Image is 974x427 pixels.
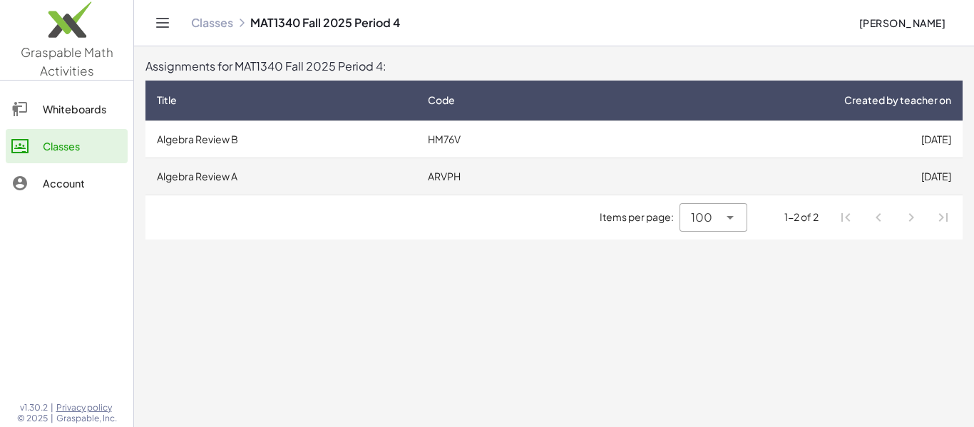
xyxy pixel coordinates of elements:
[844,93,951,108] span: Created by teacher on
[585,158,963,195] td: [DATE]
[830,201,960,234] nav: Pagination Navigation
[43,138,122,155] div: Classes
[51,413,53,424] span: |
[21,44,113,78] span: Graspable Math Activities
[416,158,585,195] td: ARVPH
[145,120,416,158] td: Algebra Review B
[17,413,48,424] span: © 2025
[191,16,233,30] a: Classes
[585,120,963,158] td: [DATE]
[56,413,117,424] span: Graspable, Inc.
[858,16,945,29] span: [PERSON_NAME]
[145,58,963,75] div: Assignments for MAT1340 Fall 2025 Period 4:
[43,175,122,192] div: Account
[6,129,128,163] a: Classes
[784,210,819,225] div: 1-2 of 2
[151,11,174,34] button: Toggle navigation
[691,209,712,226] span: 100
[145,158,416,195] td: Algebra Review A
[428,93,455,108] span: Code
[847,10,957,36] button: [PERSON_NAME]
[20,402,48,413] span: v1.30.2
[157,93,177,108] span: Title
[600,210,680,225] span: Items per page:
[56,402,117,413] a: Privacy policy
[51,402,53,413] span: |
[6,166,128,200] a: Account
[416,120,585,158] td: HM76V
[43,101,122,118] div: Whiteboards
[6,92,128,126] a: Whiteboards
